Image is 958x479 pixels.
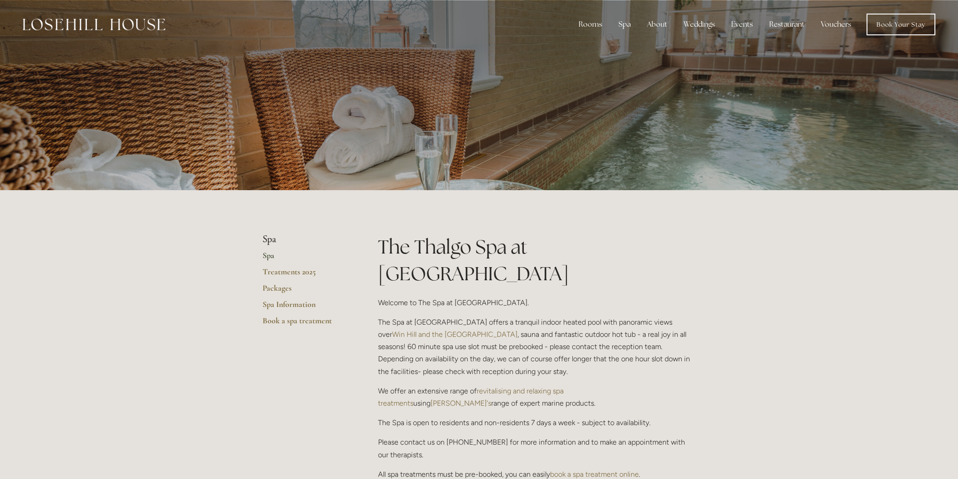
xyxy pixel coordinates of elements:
[724,15,760,34] div: Events
[431,399,491,407] a: [PERSON_NAME]'s
[263,316,349,332] a: Book a spa treatment
[378,316,695,378] p: The Spa at [GEOGRAPHIC_DATA] offers a tranquil indoor heated pool with panoramic views over , sau...
[378,385,695,409] p: We offer an extensive range of using range of expert marine products.
[676,15,722,34] div: Weddings
[378,417,695,429] p: The Spa is open to residents and non-residents 7 days a week - subject to availability.
[378,436,695,460] p: Please contact us on [PHONE_NUMBER] for more information and to make an appointment with our ther...
[611,15,638,34] div: Spa
[550,470,639,479] a: book a spa treatment online
[392,330,517,339] a: Win Hill and the [GEOGRAPHIC_DATA]
[263,299,349,316] a: Spa Information
[378,297,695,309] p: Welcome to The Spa at [GEOGRAPHIC_DATA].
[571,15,609,34] div: Rooms
[378,234,695,287] h1: The Thalgo Spa at [GEOGRAPHIC_DATA]
[867,14,935,35] a: Book Your Stay
[263,267,349,283] a: Treatments 2025
[762,15,812,34] div: Restaurant
[23,19,165,30] img: Losehill House
[263,250,349,267] a: Spa
[640,15,675,34] div: About
[263,283,349,299] a: Packages
[263,234,349,245] li: Spa
[814,15,858,34] a: Vouchers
